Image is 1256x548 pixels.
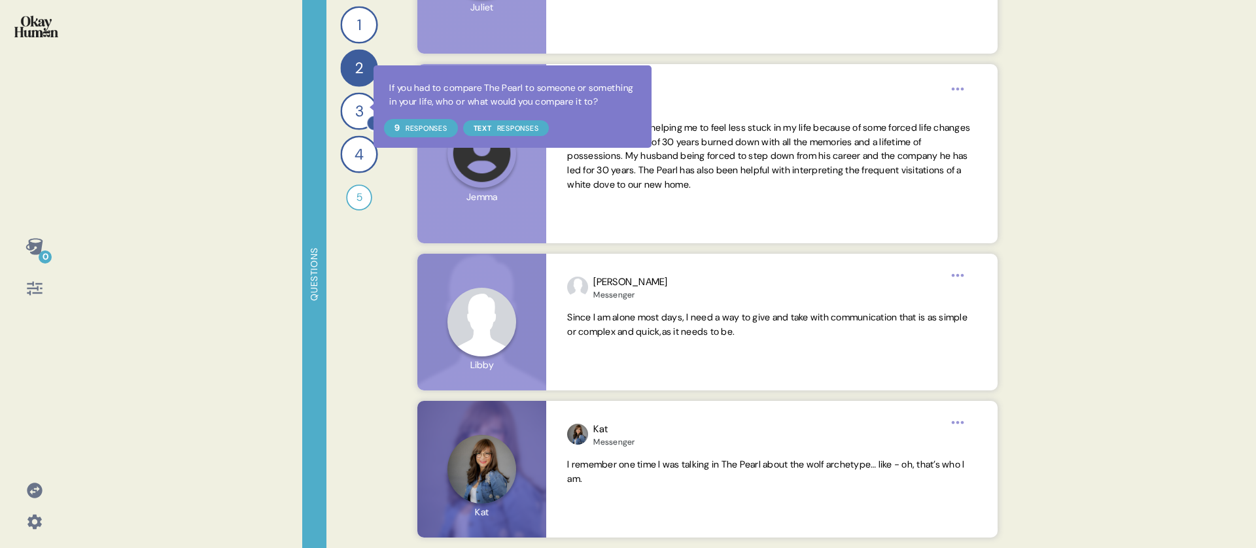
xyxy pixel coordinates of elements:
img: profilepic_24782315494764837.jpg [567,424,588,445]
span: The Pearl has been helping me to feel less stuck in my life because of some forced life changes t... [567,122,970,190]
span: Since I am alone most days, I need a way to give and take with communication that is as simple or... [567,311,968,337]
div: Messenger [593,437,635,447]
img: l1ibTKarBSWXLOhlfT5LxFP+OttMJpPJZDKZTCbz9PgHEggSPYjZSwEAAAAASUVORK5CYII= [567,87,588,108]
div: [PERSON_NAME] [593,275,667,290]
div: Messenger [593,290,667,300]
div: Jemma [593,85,642,100]
div: 2 [340,49,377,86]
div: Okay Human [593,100,642,111]
div: 1 [340,6,377,43]
div: 3 [340,92,377,129]
div: 0 [39,250,52,264]
div: Kat [593,422,635,437]
img: okayhuman.3b1b6348.png [14,16,58,37]
img: profilepic_24522342544059709.jpg [567,277,588,298]
span: I remember one time I was talking in The Pearl about the wolf archetype… like - oh, that’s who I am. [567,458,964,485]
div: 4 [340,135,377,173]
div: 5 [346,184,372,211]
